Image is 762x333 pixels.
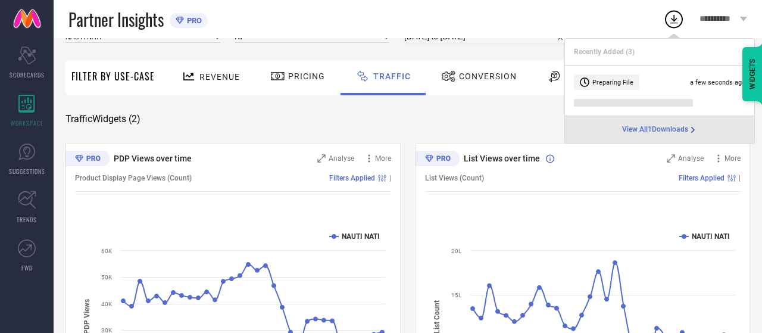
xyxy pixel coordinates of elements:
span: More [375,154,391,163]
div: Open download list [663,8,685,30]
span: | [739,174,741,182]
span: List Views over time [464,154,540,163]
span: TRENDS [17,215,37,224]
span: PDP Views over time [114,154,192,163]
text: 40K [101,301,113,307]
div: Premium [416,151,460,169]
span: a few seconds ago [690,79,745,86]
span: SCORECARDS [10,70,45,79]
span: More [724,154,741,163]
text: 20L [451,248,462,254]
span: Analyse [678,154,704,163]
text: 50K [101,274,113,281]
span: Filter By Use-Case [71,69,155,83]
span: Product Display Page Views (Count) [75,174,192,182]
span: Revenue [199,72,240,82]
text: NAUTI NATI [342,232,380,241]
span: Pricing [288,71,325,81]
a: View All1Downloads [622,125,698,135]
span: Recently Added ( 3 ) [574,48,635,56]
text: 15L [451,292,462,298]
div: Premium [65,151,110,169]
span: SUGGESTIONS [9,167,45,176]
span: FWD [21,263,33,272]
span: Conversion [459,71,517,81]
span: View All 1 Downloads [622,125,688,135]
span: List Views (Count) [425,174,484,182]
span: WORKSPACE [11,119,43,127]
text: NAUTI NATI [692,232,730,241]
svg: Zoom [317,154,326,163]
span: Partner Insights [68,7,164,32]
span: | [389,174,391,182]
span: PRO [184,16,202,25]
span: Filters Applied [329,174,375,182]
span: Filters Applied [679,174,724,182]
div: Open download page [622,125,698,135]
span: Traffic Widgets ( 2 ) [65,113,140,125]
span: Preparing File [592,79,633,86]
span: Analyse [329,154,354,163]
text: 60K [101,248,113,254]
svg: Zoom [667,154,675,163]
span: Traffic [373,71,411,81]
